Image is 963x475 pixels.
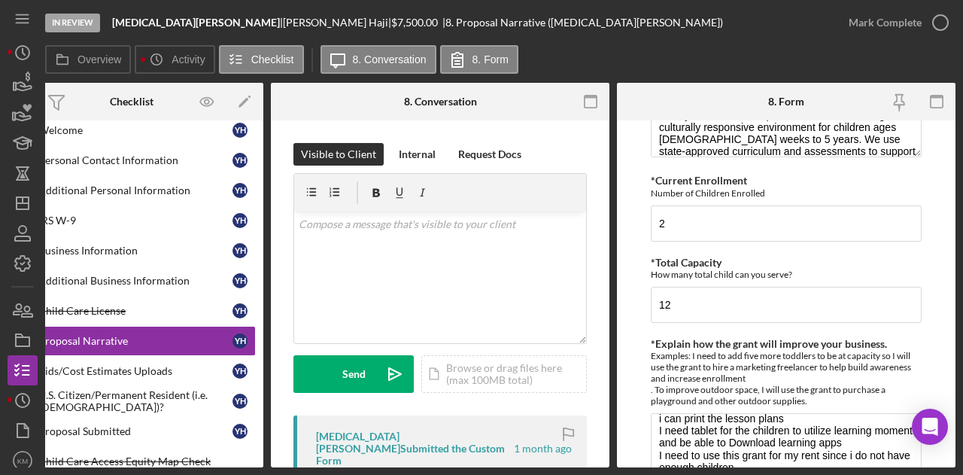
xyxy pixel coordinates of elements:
div: Child Care License [38,305,232,317]
button: 8. Conversation [320,45,436,74]
div: Personal Contact Information [38,154,232,166]
div: Y H [232,153,248,168]
div: Child Care Access Equity Map Check [38,455,255,467]
div: Y H [232,303,248,318]
button: Send [293,355,414,393]
div: IRS W-9 [38,215,232,227]
div: Y H [232,333,248,349]
div: Y H [232,364,248,379]
a: Bids/Cost Estimates UploadsYH [8,356,256,386]
a: WelcomeYH [8,115,256,145]
button: Activity [135,45,214,74]
div: Y H [232,273,248,288]
div: Send [342,355,366,393]
text: KM [17,457,28,465]
label: 8. Form [472,53,509,65]
div: [PERSON_NAME] Haji | [283,17,391,29]
button: 8. Form [440,45,518,74]
a: Additional Business InformationYH [8,266,256,296]
a: Proposal NarrativeYH [8,326,256,356]
a: Child Care LicenseYH [8,296,256,326]
label: *Explain how the grant will improve your business. [651,337,887,350]
label: Overview [77,53,121,65]
label: Checklist [251,53,294,65]
div: Additional Business Information [38,275,232,287]
button: Mark Complete [834,8,955,38]
div: Y H [232,213,248,228]
div: How many total child can you serve? [651,269,922,280]
a: IRS W-9YH [8,206,256,236]
a: Personal Contact InformationYH [8,145,256,175]
div: Proposal Submitted [38,425,232,437]
a: U.S. Citizen/Permanent Resident (i.e. [DEMOGRAPHIC_DATA])?YH [8,386,256,416]
div: Y H [232,123,248,138]
div: Business Information [38,245,232,257]
a: Proposal SubmittedYH [8,416,256,446]
a: Additional Personal InformationYH [8,175,256,206]
div: Additional Personal Information [38,184,232,196]
button: Internal [391,143,443,166]
div: Number of Children Enrolled [651,187,922,199]
a: Business InformationYH [8,236,256,266]
div: Proposal Narrative [38,335,232,347]
textarea: [MEDICAL_DATA] Child Care business is a licensed Family Child Care that provides a safe, nurturin... [651,85,922,157]
div: Y H [232,243,248,258]
div: Checklist [110,96,153,108]
div: | [112,17,283,29]
div: Open Intercom Messenger [912,409,948,445]
div: Y H [232,424,248,439]
button: Visible to Client [293,143,384,166]
div: In Review [45,14,100,32]
label: *Current Enrollment [651,174,747,187]
div: Request Docs [458,143,521,166]
button: Checklist [219,45,304,74]
div: Visible to Client [301,143,376,166]
div: Bids/Cost Estimates Uploads [38,365,232,377]
button: Request Docs [451,143,529,166]
div: 8. Form [768,96,804,108]
div: U.S. Citizen/Permanent Resident (i.e. [DEMOGRAPHIC_DATA])? [38,389,232,413]
div: Internal [399,143,436,166]
b: [MEDICAL_DATA][PERSON_NAME] [112,16,280,29]
div: Welcome [38,124,232,136]
div: $7,500.00 [391,17,442,29]
label: *Total Capacity [651,256,721,269]
label: 8. Conversation [353,53,427,65]
div: Y H [232,394,248,409]
label: Activity [172,53,205,65]
div: Examples: I need to add five more toddlers to be at capacity so I will use the grant to hire a ma... [651,350,922,406]
div: Mark Complete [849,8,922,38]
time: 2025-07-17 00:06 [514,443,572,455]
div: 8. Conversation [404,96,477,108]
div: Y H [232,183,248,198]
div: [MEDICAL_DATA][PERSON_NAME] Submitted the Custom Form [316,431,512,467]
div: | 8. Proposal Narrative ([MEDICAL_DATA][PERSON_NAME]) [442,17,723,29]
button: Overview [45,45,131,74]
